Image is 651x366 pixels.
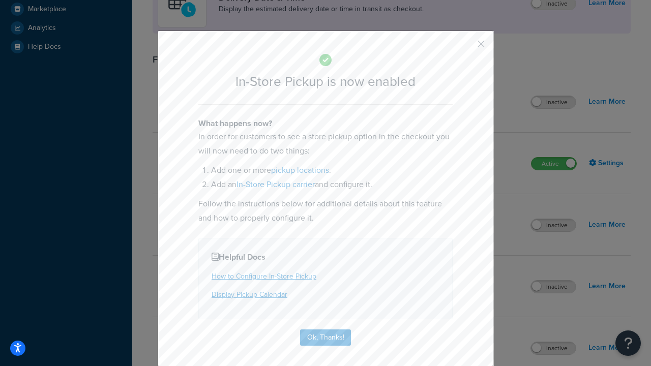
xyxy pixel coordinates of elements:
[198,130,453,158] p: In order for customers to see a store pickup option in the checkout you will now need to do two t...
[212,271,316,282] a: How to Configure In-Store Pickup
[236,178,315,190] a: In-Store Pickup carrier
[211,177,453,192] li: Add an and configure it.
[212,251,439,263] h4: Helpful Docs
[198,74,453,89] h2: In-Store Pickup is now enabled
[211,163,453,177] li: Add one or more .
[300,329,351,346] button: Ok, Thanks!
[198,197,453,225] p: Follow the instructions below for additional details about this feature and how to properly confi...
[198,117,453,130] h4: What happens now?
[271,164,329,176] a: pickup locations
[212,289,287,300] a: Display Pickup Calendar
